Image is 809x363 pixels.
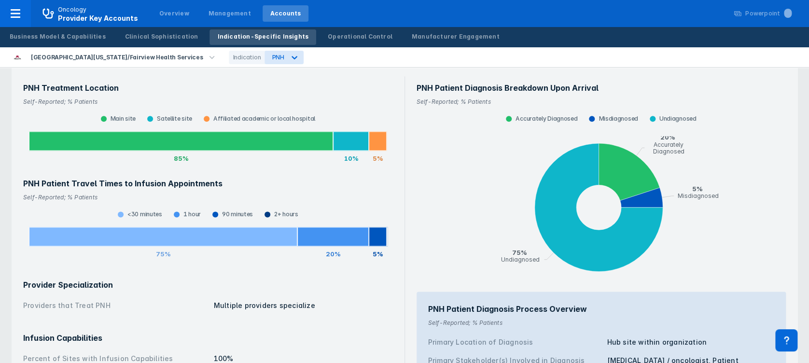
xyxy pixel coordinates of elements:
div: 5% [369,151,387,166]
div: Indication-Specific Insights [217,32,308,41]
div: 75% [29,246,297,262]
a: Business Model & Capabilities [2,29,113,45]
div: Hub site within organization [607,337,774,348]
div: Affiliated academic or local hospital [198,115,321,123]
h4: PNH Treatment Location [23,82,393,94]
div: PNH [272,54,284,61]
h4: PNH Patient Diagnosis Process Overview [428,303,775,315]
p: Self-Reported; % Patients [417,94,786,106]
tspan: 5% [692,185,702,193]
div: Providers that Treat PNH [23,300,208,311]
p: Oncology [58,5,87,14]
div: <30 minutes [112,210,168,218]
h4: Infusion Capabilities [23,332,393,344]
div: Indication [229,51,265,64]
p: Self-Reported; % Patients [23,94,393,106]
div: 20% [297,246,369,262]
g: pie chart , with 3 points. Min value is 0.05, max value is 0.75. [422,131,780,286]
tspan: Accurately [654,140,683,148]
tspan: Misdiagnosed [677,192,718,199]
tspan: 20% [660,133,675,141]
div: Main site [95,115,141,123]
p: Self-Reported; % Patients [23,189,393,202]
div: 5% [369,246,387,262]
div: 2+ hours [259,210,304,218]
a: Accounts [263,5,309,22]
a: Manufacturer Engagement [404,29,507,45]
div: 10% [333,151,369,166]
div: Primary Location of Diagnosis [428,337,601,348]
div: Undiagnosed [644,115,702,123]
h4: PNH Patient Diagnosis Breakdown Upon Arrival [417,82,786,94]
tspan: 75% [512,249,527,256]
span: Provider Key Accounts [58,14,138,22]
div: Clinical Sophistication [125,32,198,41]
div: Contact Support [775,329,797,351]
a: Indication-Specific Insights [209,29,316,45]
div: Satellite site [141,115,198,123]
div: Management [209,9,251,18]
a: Overview [152,5,197,22]
p: Self-Reported; % Patients [428,315,775,327]
div: Powerpoint [745,9,792,18]
div: Misdiagnosed [583,115,643,123]
div: [GEOGRAPHIC_DATA][US_STATE]/Fairview Health Services [27,51,207,64]
div: Manufacturer Engagement [412,32,500,41]
div: Operational Control [328,32,392,41]
tspan: Diagnosed [653,147,684,154]
div: 85% [29,151,333,166]
h4: Provider Specialization [23,279,393,291]
div: Business Model & Capabilities [10,32,106,41]
div: Overview [159,9,189,18]
a: Operational Control [320,29,400,45]
div: Accounts [270,9,301,18]
div: Multiple providers specialize [214,300,393,311]
div: 1 hour [168,210,207,218]
a: Management [201,5,259,22]
div: Accurately Diagnosed [500,115,583,123]
div: 90 minutes [207,210,259,218]
a: Clinical Sophistication [117,29,206,45]
img: university-of-minnesota-health [12,52,23,63]
tspan: Undiagnosed [501,256,539,263]
h4: PNH Patient Travel Times to Infusion Appointments [23,178,393,189]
